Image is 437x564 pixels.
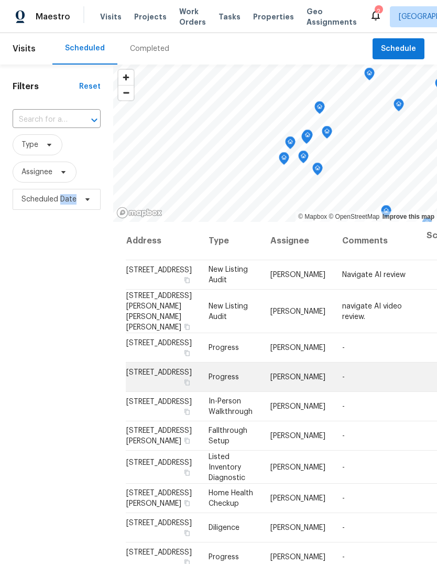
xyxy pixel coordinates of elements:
[322,126,332,142] div: Map marker
[79,81,101,92] div: Reset
[342,463,345,471] span: -
[182,378,192,387] button: Copy Address
[383,213,434,220] a: Improve this map
[179,6,206,27] span: Work Orders
[298,213,327,220] a: Mapbox
[342,403,345,410] span: -
[126,549,192,556] span: [STREET_ADDRESS]
[182,275,192,285] button: Copy Address
[270,403,325,410] span: [PERSON_NAME]
[342,271,406,279] span: Navigate AI review
[116,207,162,219] a: Mapbox homepage
[342,302,402,320] span: navigate AI video review.
[270,524,325,531] span: [PERSON_NAME]
[262,222,334,260] th: Assignee
[13,112,71,128] input: Search for an address...
[182,348,192,358] button: Copy Address
[342,554,345,561] span: -
[209,427,247,445] span: Fallthrough Setup
[381,42,416,56] span: Schedule
[307,6,357,27] span: Geo Assignments
[209,374,239,381] span: Progress
[342,524,345,531] span: -
[270,307,325,315] span: [PERSON_NAME]
[270,554,325,561] span: [PERSON_NAME]
[342,374,345,381] span: -
[182,528,192,538] button: Copy Address
[270,432,325,440] span: [PERSON_NAME]
[126,222,200,260] th: Address
[364,68,375,84] div: Map marker
[298,151,309,167] div: Map marker
[126,489,192,507] span: [STREET_ADDRESS][PERSON_NAME]
[285,136,296,153] div: Map marker
[126,427,192,445] span: [STREET_ADDRESS][PERSON_NAME]
[312,163,323,179] div: Map marker
[126,339,192,347] span: [STREET_ADDRESS]
[36,12,70,22] span: Maestro
[100,12,122,22] span: Visits
[126,267,192,274] span: [STREET_ADDRESS]
[126,398,192,406] span: [STREET_ADDRESS]
[302,130,313,146] div: Map marker
[394,99,404,115] div: Map marker
[342,495,345,502] span: -
[134,12,167,22] span: Projects
[126,459,192,466] span: [STREET_ADDRESS]
[130,44,169,54] div: Completed
[270,463,325,471] span: [PERSON_NAME]
[209,266,248,284] span: New Listing Audit
[209,453,245,481] span: Listed Inventory Diagnostic
[65,43,105,54] div: Scheduled
[209,489,253,507] span: Home Health Checkup
[126,519,192,527] span: [STREET_ADDRESS]
[375,6,382,17] div: 2
[270,271,325,279] span: [PERSON_NAME]
[200,222,262,260] th: Type
[209,344,239,352] span: Progress
[342,344,345,352] span: -
[329,213,379,220] a: OpenStreetMap
[270,344,325,352] span: [PERSON_NAME]
[21,140,38,150] span: Type
[270,495,325,502] span: [PERSON_NAME]
[182,407,192,417] button: Copy Address
[301,131,312,147] div: Map marker
[209,302,248,320] span: New Listing Audit
[118,85,134,100] button: Zoom out
[373,38,424,60] button: Schedule
[279,152,289,168] div: Map marker
[270,374,325,381] span: [PERSON_NAME]
[13,37,36,60] span: Visits
[13,81,79,92] h1: Filters
[209,524,239,531] span: Diligence
[182,322,192,331] button: Copy Address
[87,113,102,127] button: Open
[21,167,52,177] span: Assignee
[334,222,418,260] th: Comments
[21,194,77,205] span: Scheduled Date
[118,70,134,85] button: Zoom in
[209,554,239,561] span: Progress
[218,13,241,20] span: Tasks
[182,467,192,477] button: Copy Address
[182,436,192,445] button: Copy Address
[342,432,345,440] span: -
[126,369,192,376] span: [STREET_ADDRESS]
[182,498,192,508] button: Copy Address
[126,292,192,331] span: [STREET_ADDRESS][PERSON_NAME][PERSON_NAME][PERSON_NAME]
[314,101,325,118] div: Map marker
[209,398,253,416] span: In-Person Walkthrough
[381,205,391,221] div: Map marker
[253,12,294,22] span: Properties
